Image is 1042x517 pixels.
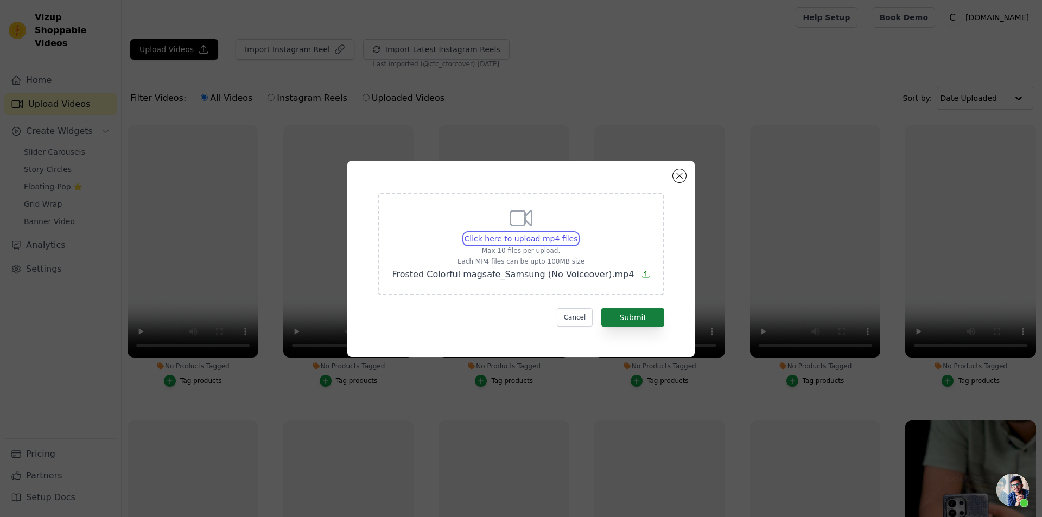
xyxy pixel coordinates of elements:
p: Max 10 files per upload. [392,246,650,255]
p: Each MP4 files can be upto 100MB size [392,257,650,266]
div: Open chat [996,474,1029,506]
button: Close modal [673,169,686,182]
button: Submit [601,308,664,327]
span: Click here to upload mp4 files [465,234,578,243]
span: Frosted Colorful magsafe_Samsung (No Voiceover).mp4 [392,269,634,279]
button: Cancel [557,308,593,327]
